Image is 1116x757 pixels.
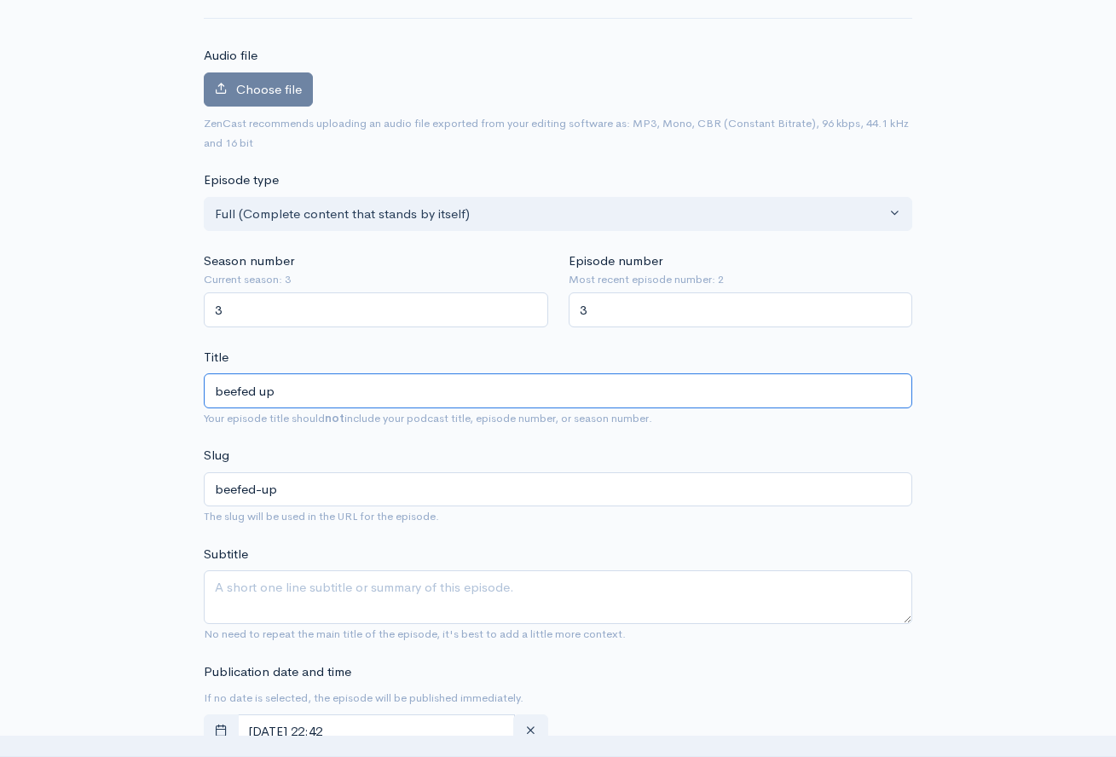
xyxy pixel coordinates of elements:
[204,509,439,523] small: The slug will be used in the URL for the episode.
[204,373,912,408] input: What is the episode's title?
[204,170,279,190] label: Episode type
[204,627,626,641] small: No need to repeat the main title of the episode, it's best to add a little more context.
[513,714,548,749] button: clear
[204,411,652,425] small: Your episode title should include your podcast title, episode number, or season number.
[236,81,302,97] span: Choose file
[215,205,886,224] div: Full (Complete content that stands by itself)
[204,46,257,66] label: Audio file
[204,271,548,288] small: Current season: 3
[569,271,913,288] small: Most recent episode number: 2
[204,691,523,705] small: If no date is selected, the episode will be published immediately.
[204,714,239,749] button: toggle
[204,251,294,271] label: Season number
[204,472,912,507] input: title-of-episode
[204,545,248,564] label: Subtitle
[569,251,662,271] label: Episode number
[204,446,229,465] label: Slug
[325,411,344,425] strong: not
[204,116,909,150] small: ZenCast recommends uploading an audio file exported from your editing software as: MP3, Mono, CBR...
[204,348,228,367] label: Title
[569,292,913,327] input: Enter episode number
[204,292,548,327] input: Enter season number for this episode
[204,197,912,232] button: Full (Complete content that stands by itself)
[204,662,351,682] label: Publication date and time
